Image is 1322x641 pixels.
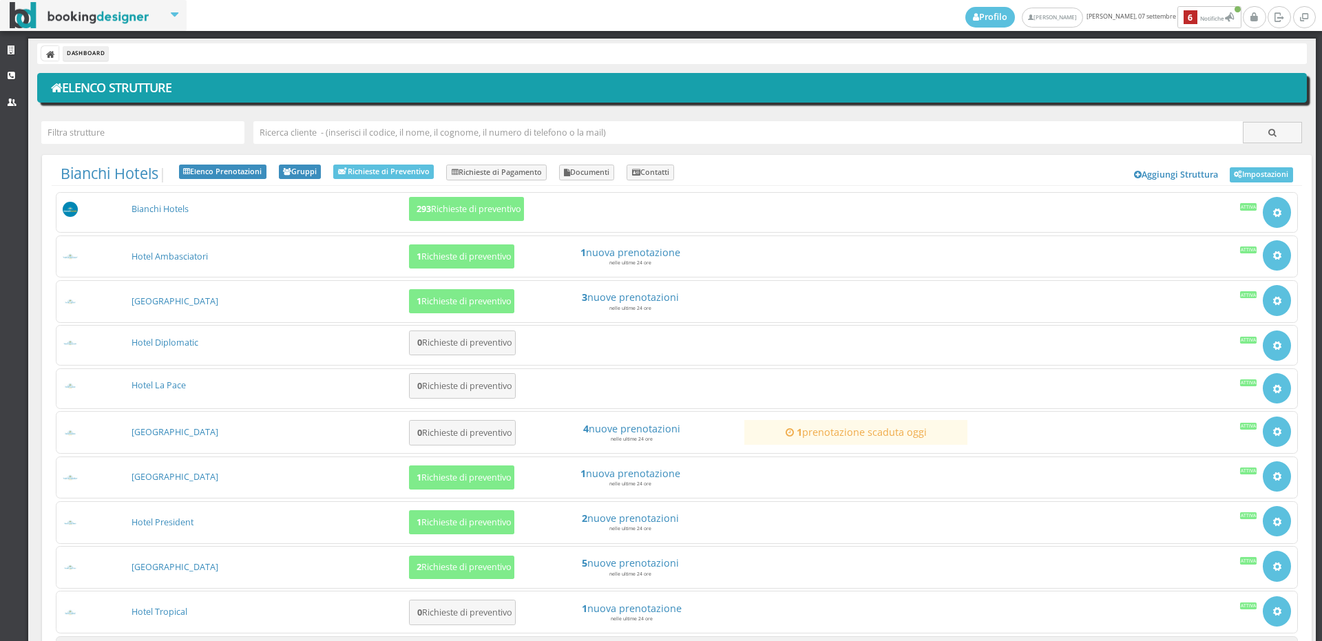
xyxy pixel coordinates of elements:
h5: Richieste di preventivo [412,562,512,572]
a: Richieste di Pagamento [446,165,547,181]
h5: Richieste di preventivo [412,296,512,306]
h5: Richieste di preventivo [412,204,521,214]
a: 1prenotazione scaduta oggi [751,426,961,438]
strong: 2 [582,512,587,525]
h4: nuove prenotazioni [525,291,735,303]
small: nelle ultime 24 ore [611,436,653,442]
a: Contatti [627,165,674,181]
b: 0 [417,380,422,392]
div: Attiva [1240,337,1257,344]
h5: Richieste di preventivo [412,251,512,262]
button: 0Richieste di preventivo [409,330,516,356]
a: Bianchi Hotels [61,163,158,183]
div: Attiva [1240,291,1257,298]
h4: prenotazione scaduta oggi [751,426,961,438]
h5: Richieste di preventivo [412,472,512,483]
div: Attiva [1240,203,1257,210]
div: Attiva [1240,423,1257,430]
a: Hotel President [132,516,193,528]
h4: nuove prenotazioni [526,423,737,434]
button: 1Richieste di preventivo [409,465,514,490]
button: 2Richieste di preventivo [409,556,514,580]
small: nelle ultime 24 ore [609,571,651,577]
h1: Elenco Strutture [47,76,1298,100]
button: 293Richieste di preventivo [409,197,524,221]
button: 1Richieste di preventivo [409,510,514,534]
h5: Richieste di preventivo [413,428,512,438]
input: Ricerca cliente - (inserisci il codice, il nome, il cognome, il numero di telefono o la mail) [253,121,1244,144]
li: Dashboard [63,46,108,61]
img: BookingDesigner.com [10,2,149,29]
b: 1 [417,472,421,483]
button: 6Notifiche [1177,6,1241,28]
a: [GEOGRAPHIC_DATA] [132,561,218,573]
small: nelle ultime 24 ore [609,260,651,266]
h4: nuova prenotazione [525,467,735,479]
b: 6 [1184,10,1197,25]
small: nelle ultime 24 ore [611,616,653,622]
a: Impostazioni [1230,167,1293,182]
h5: Richieste di preventivo [412,517,512,527]
a: Elenco Prenotazioni [179,165,266,180]
img: baa77dbb7d3611ed9c9d0608f5526cb6_max100.png [63,340,78,346]
div: Attiva [1240,512,1257,519]
b: 0 [417,607,422,618]
img: d1a594307d3611ed9c9d0608f5526cb6_max100.png [63,474,78,481]
a: 1nuova prenotazione [525,467,735,479]
b: 1 [417,516,421,528]
b: 1 [417,251,421,262]
strong: 1 [580,467,586,480]
div: Attiva [1240,467,1257,474]
h4: nuova prenotazione [526,602,737,614]
h5: Richieste di preventivo [413,607,512,618]
strong: 4 [583,422,589,435]
h4: nuova prenotazione [525,246,735,258]
strong: 1 [797,425,802,439]
button: 0Richieste di preventivo [409,600,516,625]
b: 0 [417,337,422,348]
a: Gruppi [279,165,322,180]
a: 2nuove prenotazioni [525,512,735,524]
button: 0Richieste di preventivo [409,373,516,399]
img: b34dc2487d3611ed9c9d0608f5526cb6_max100.png [63,299,78,305]
div: Attiva [1240,246,1257,253]
strong: 5 [582,556,587,569]
button: 1Richieste di preventivo [409,289,514,313]
a: 4nuove prenotazioni [526,423,737,434]
a: 1nuova prenotazione [525,246,735,258]
img: a22403af7d3611ed9c9d0608f5526cb6_max100.png [63,253,78,260]
a: Hotel Ambasciatori [132,251,208,262]
a: Richieste di Preventivo [333,165,434,179]
span: | [61,165,167,182]
a: 1nuova prenotazione [526,602,737,614]
h4: nuove prenotazioni [525,557,735,569]
a: Documenti [559,165,615,181]
strong: 1 [582,602,587,615]
a: Bianchi Hotels [132,203,189,215]
a: [GEOGRAPHIC_DATA] [132,471,218,483]
b: 1 [417,295,421,307]
img: f1a57c167d3611ed9c9d0608f5526cb6_max100.png [63,609,78,616]
b: 2 [417,561,421,573]
div: Attiva [1240,379,1257,386]
a: Hotel Diplomatic [132,337,198,348]
img: c99f326e7d3611ed9c9d0608f5526cb6_max100.png [63,430,78,436]
a: [PERSON_NAME] [1022,8,1083,28]
b: 293 [417,203,431,215]
button: 0Richieste di preventivo [409,420,516,445]
strong: 1 [580,246,586,259]
div: Attiva [1240,602,1257,609]
button: 1Richieste di preventivo [409,244,514,269]
small: nelle ultime 24 ore [609,525,651,532]
b: 0 [417,427,422,439]
small: nelle ultime 24 ore [609,481,651,487]
a: Profilo [965,7,1015,28]
img: c3084f9b7d3611ed9c9d0608f5526cb6_max100.png [63,383,78,389]
h5: Richieste di preventivo [413,337,512,348]
a: Hotel Tropical [132,606,187,618]
a: [GEOGRAPHIC_DATA] [132,295,218,307]
img: ea773b7e7d3611ed9c9d0608f5526cb6_max100.png [63,565,78,571]
div: Attiva [1240,557,1257,564]
strong: 3 [582,291,587,304]
small: nelle ultime 24 ore [609,305,651,311]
